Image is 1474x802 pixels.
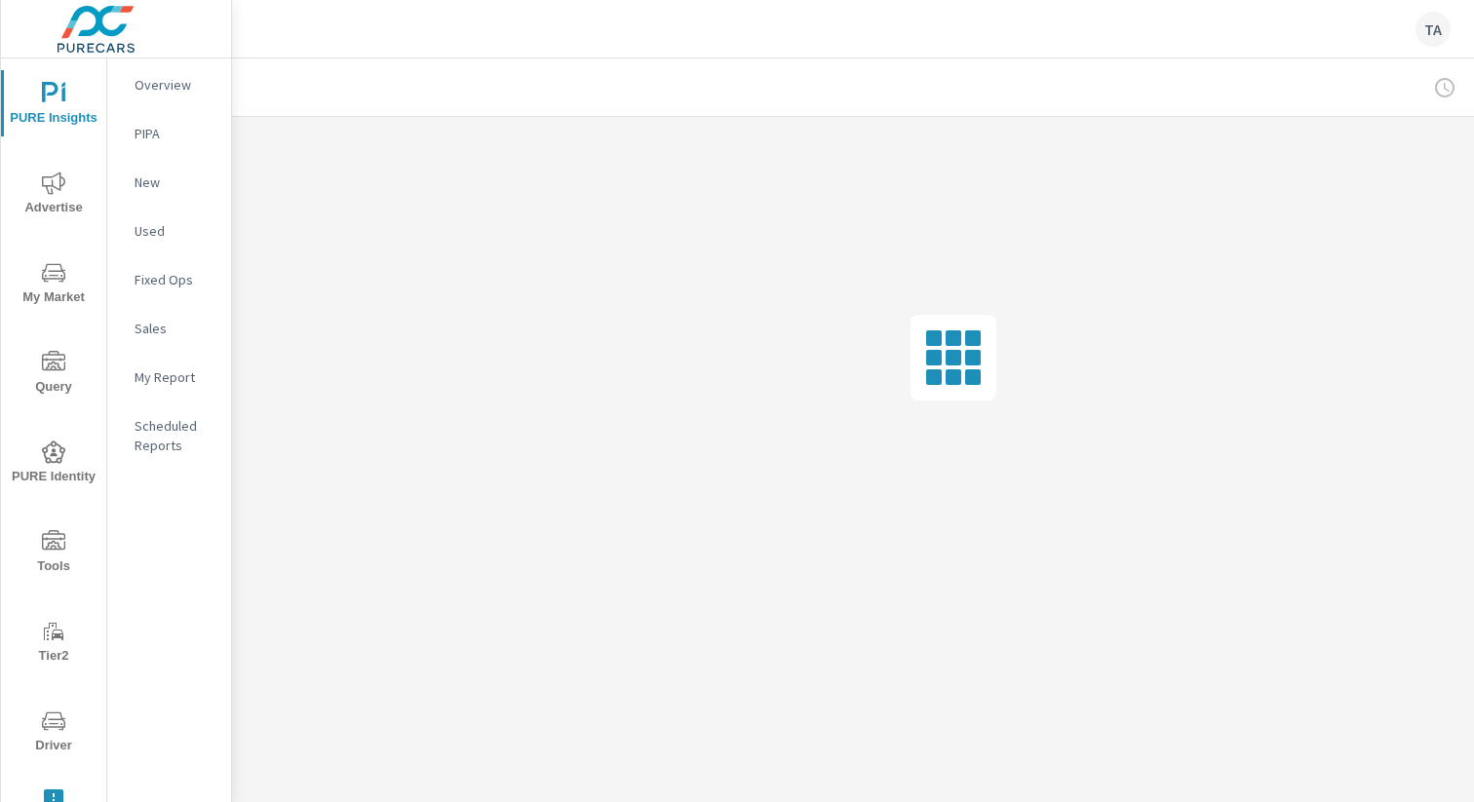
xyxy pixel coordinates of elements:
span: Query [7,351,100,399]
div: Fixed Ops [107,265,231,294]
p: Overview [135,75,215,95]
div: TA [1416,12,1451,47]
p: Used [135,221,215,241]
span: Advertise [7,172,100,219]
p: PIPA [135,124,215,143]
p: Scheduled Reports [135,416,215,455]
p: Sales [135,319,215,338]
div: Overview [107,70,231,99]
span: PURE Identity [7,440,100,488]
p: My Report [135,367,215,387]
p: Fixed Ops [135,270,215,289]
span: Driver [7,709,100,757]
div: PIPA [107,119,231,148]
div: My Report [107,363,231,392]
p: New [135,172,215,192]
span: Tier2 [7,620,100,668]
span: My Market [7,261,100,309]
div: Sales [107,314,231,343]
span: PURE Insights [7,82,100,130]
span: Tools [7,530,100,578]
div: Scheduled Reports [107,411,231,460]
div: New [107,168,231,197]
div: Used [107,216,231,246]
